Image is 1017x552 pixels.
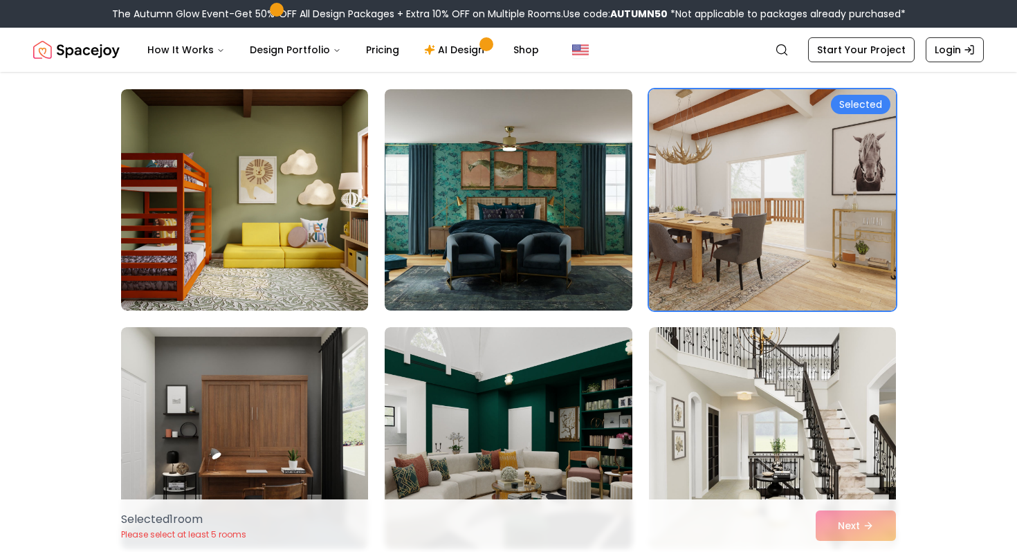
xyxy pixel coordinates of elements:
[355,36,410,64] a: Pricing
[112,7,906,21] div: The Autumn Glow Event-Get 50% OFF All Design Packages + Extra 10% OFF on Multiple Rooms.
[668,7,906,21] span: *Not applicable to packages already purchased*
[33,36,120,64] img: Spacejoy Logo
[926,37,984,62] a: Login
[808,37,915,62] a: Start Your Project
[33,28,984,72] nav: Global
[572,42,589,58] img: United States
[610,7,668,21] b: AUTUMN50
[136,36,236,64] button: How It Works
[649,89,896,311] img: Room room-3
[649,327,896,549] img: Room room-6
[563,7,668,21] span: Use code:
[385,327,632,549] img: Room room-5
[831,95,890,114] div: Selected
[121,529,246,540] p: Please select at least 5 rooms
[121,89,368,311] img: Room room-1
[121,511,246,528] p: Selected 1 room
[385,89,632,311] img: Room room-2
[413,36,500,64] a: AI Design
[33,36,120,64] a: Spacejoy
[136,36,550,64] nav: Main
[121,327,368,549] img: Room room-4
[502,36,550,64] a: Shop
[239,36,352,64] button: Design Portfolio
